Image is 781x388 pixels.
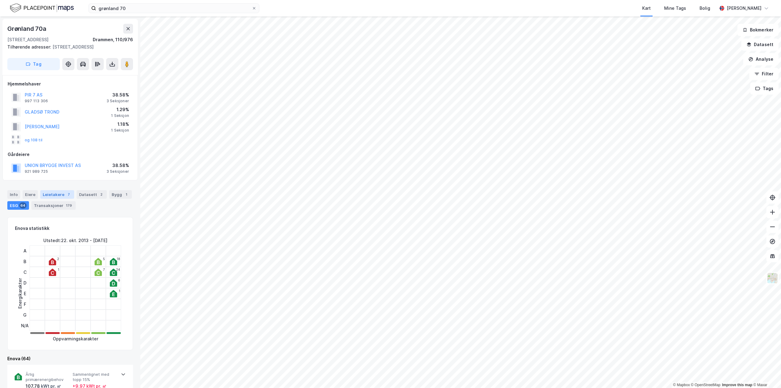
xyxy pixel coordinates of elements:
button: Tags [750,82,779,95]
a: Mapbox [673,383,690,387]
div: 2 [98,191,104,198]
div: Grønland 70a [7,24,48,34]
div: 3 Seksjoner [106,99,129,103]
button: Filter [749,68,779,80]
div: Datasett [77,190,107,199]
div: E [21,288,29,299]
div: B [21,256,29,267]
div: C [21,267,29,277]
div: 179 [65,202,73,209]
a: Improve this map [722,383,752,387]
div: 38.58% [106,91,129,99]
div: 1 [119,289,120,293]
div: [STREET_ADDRESS] [7,36,49,43]
div: 1.18% [111,121,129,128]
div: Hjemmelshaver [8,80,133,88]
div: 1 [58,268,59,271]
div: N/A [21,320,29,331]
div: Info [7,190,20,199]
div: Mine Tags [664,5,686,12]
div: 921 989 725 [25,169,48,174]
div: Bygg [109,190,132,199]
div: G [21,310,29,320]
div: [PERSON_NAME] [727,5,761,12]
div: ESG [7,201,29,210]
div: Oppvarmingskarakter [53,335,98,343]
div: Utstedt : 22. okt. 2013 - [DATE] [43,237,107,244]
div: 1 [123,191,129,198]
div: Energikarakter [16,278,24,309]
div: 3 Seksjoner [106,169,129,174]
button: Analyse [743,53,779,65]
div: 997 113 306 [25,99,48,103]
input: Søk på adresse, matrikkel, gårdeiere, leietakere eller personer [96,4,252,13]
span: Sammenlignet med topp 15% [73,372,117,383]
div: 1 Seksjon [111,128,129,133]
div: 6 [118,278,120,282]
div: 24 [116,268,120,271]
div: [STREET_ADDRESS] [7,43,128,51]
a: OpenStreetMap [691,383,721,387]
div: 7 [103,268,105,271]
div: F [21,299,29,310]
div: Transaksjoner [31,201,76,210]
div: 5 [103,257,105,261]
div: Kart [642,5,651,12]
div: 2 [57,257,59,261]
div: 1.29% [111,106,129,113]
div: 38.58% [106,162,129,169]
img: logo.f888ab2527a4732fd821a326f86c7f29.svg [10,3,74,13]
button: Bokmerker [737,24,779,36]
div: 18 [117,257,120,261]
span: Tilhørende adresser: [7,44,52,49]
div: Eiere [23,190,38,199]
span: Årlig primærenergibehov [26,372,70,383]
div: Bolig [700,5,710,12]
div: Kontrollprogram for chat [750,359,781,388]
iframe: Chat Widget [750,359,781,388]
div: 7 [66,191,72,198]
div: Enova (64) [7,355,133,362]
div: Drammen, 110/976 [93,36,133,43]
div: A [21,245,29,256]
div: 1 Seksjon [111,113,129,118]
img: Z [767,272,778,284]
div: D [21,277,29,288]
div: Enova statistikk [15,225,49,232]
button: Tag [7,58,60,70]
div: 64 [19,202,27,209]
div: Gårdeiere [8,151,133,158]
button: Datasett [741,38,779,51]
div: Leietakere [40,190,74,199]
